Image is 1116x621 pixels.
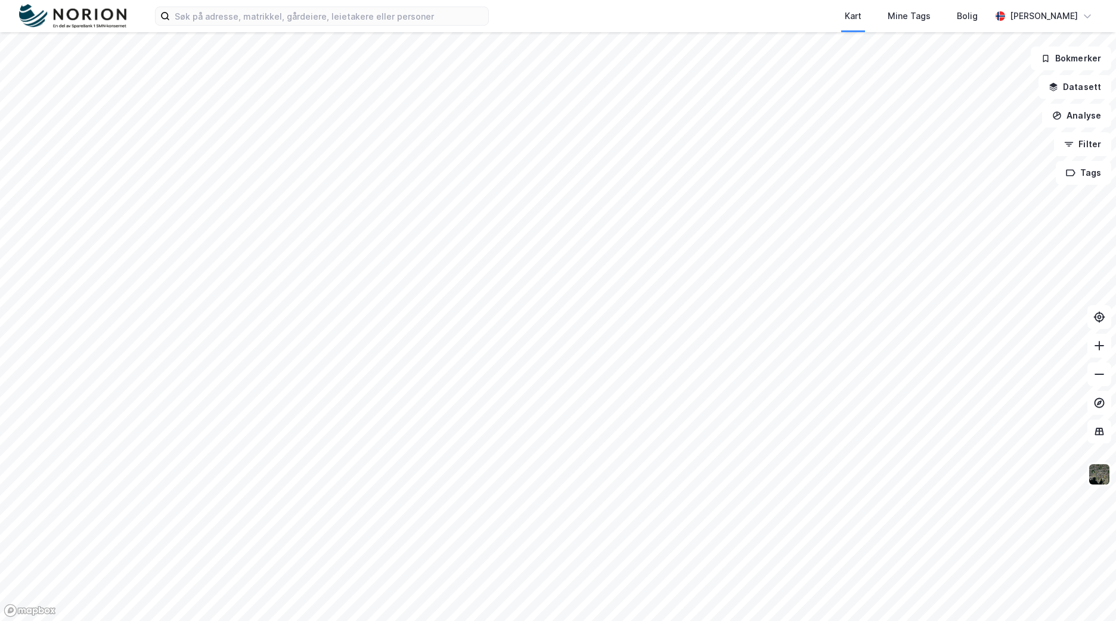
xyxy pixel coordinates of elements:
div: Kart [845,9,861,23]
input: Søk på adresse, matrikkel, gårdeiere, leietakere eller personer [170,7,488,25]
div: [PERSON_NAME] [1010,9,1078,23]
div: Mine Tags [888,9,931,23]
div: Bolig [957,9,978,23]
iframe: Chat Widget [1056,564,1116,621]
img: norion-logo.80e7a08dc31c2e691866.png [19,4,126,29]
